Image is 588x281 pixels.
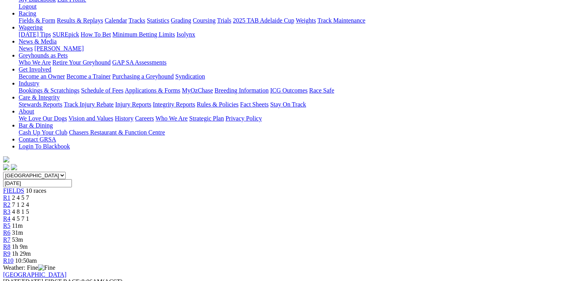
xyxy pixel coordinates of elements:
[19,31,51,38] a: [DATE] Tips
[3,271,66,278] a: [GEOGRAPHIC_DATA]
[19,66,51,73] a: Get Involved
[34,45,84,52] a: [PERSON_NAME]
[57,17,103,24] a: Results & Replays
[52,31,79,38] a: SUREpick
[189,115,224,122] a: Strategic Plan
[3,156,9,162] img: logo-grsa-white.png
[3,229,10,236] a: R6
[12,208,29,215] span: 4 8 1 5
[19,45,33,52] a: News
[19,101,62,108] a: Stewards Reports
[3,179,72,187] input: Select date
[66,73,111,80] a: Become a Trainer
[115,115,133,122] a: History
[81,31,111,38] a: How To Bet
[19,31,585,38] div: Wagering
[175,73,205,80] a: Syndication
[19,101,585,108] div: Care & Integrity
[11,164,17,170] img: twitter.svg
[3,264,55,271] span: Weather: Fine
[12,215,29,222] span: 4 5 7 1
[318,17,365,24] a: Track Maintenance
[3,208,10,215] a: R3
[19,122,53,129] a: Bar & Dining
[12,194,29,201] span: 2 4 5 7
[81,87,123,94] a: Schedule of Fees
[19,115,585,122] div: About
[3,222,10,229] a: R5
[296,17,316,24] a: Weights
[19,94,60,101] a: Care & Integrity
[155,115,188,122] a: Who We Are
[112,59,167,66] a: GAP SA Assessments
[12,229,23,236] span: 31m
[215,87,269,94] a: Breeding Information
[19,24,43,31] a: Wagering
[19,80,39,87] a: Industry
[12,250,31,257] span: 1h 29m
[182,87,213,94] a: MyOzChase
[19,17,585,24] div: Racing
[69,129,165,136] a: Chasers Restaurant & Function Centre
[309,87,334,94] a: Race Safe
[225,115,262,122] a: Privacy Policy
[147,17,169,24] a: Statistics
[112,31,175,38] a: Minimum Betting Limits
[3,164,9,170] img: facebook.svg
[19,115,67,122] a: We Love Our Dogs
[270,87,307,94] a: ICG Outcomes
[19,73,585,80] div: Get Involved
[64,101,113,108] a: Track Injury Rebate
[240,101,269,108] a: Fact Sheets
[233,17,294,24] a: 2025 TAB Adelaide Cup
[19,17,55,24] a: Fields & Form
[125,87,180,94] a: Applications & Forms
[3,236,10,243] a: R7
[12,236,23,243] span: 53m
[19,136,56,143] a: Contact GRSA
[3,257,14,264] a: R10
[197,101,239,108] a: Rules & Policies
[12,222,23,229] span: 11m
[115,101,151,108] a: Injury Reports
[3,243,10,250] a: R8
[52,59,111,66] a: Retire Your Greyhound
[105,17,127,24] a: Calendar
[112,73,174,80] a: Purchasing a Greyhound
[19,52,68,59] a: Greyhounds as Pets
[19,73,65,80] a: Become an Owner
[12,201,29,208] span: 7 1 2 4
[19,38,57,45] a: News & Media
[19,108,34,115] a: About
[19,45,585,52] div: News & Media
[15,257,37,264] span: 10:50am
[19,129,585,136] div: Bar & Dining
[193,17,216,24] a: Coursing
[19,3,37,10] a: Logout
[3,194,10,201] a: R1
[3,215,10,222] a: R4
[3,201,10,208] a: R2
[68,115,113,122] a: Vision and Values
[19,59,51,66] a: Who We Are
[26,187,46,194] span: 10 races
[270,101,306,108] a: Stay On Track
[3,187,24,194] a: FIELDS
[19,143,70,150] a: Login To Blackbook
[176,31,195,38] a: Isolynx
[19,59,585,66] div: Greyhounds as Pets
[135,115,154,122] a: Careers
[171,17,191,24] a: Grading
[3,250,10,257] a: R9
[19,129,67,136] a: Cash Up Your Club
[12,243,28,250] span: 1h 9m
